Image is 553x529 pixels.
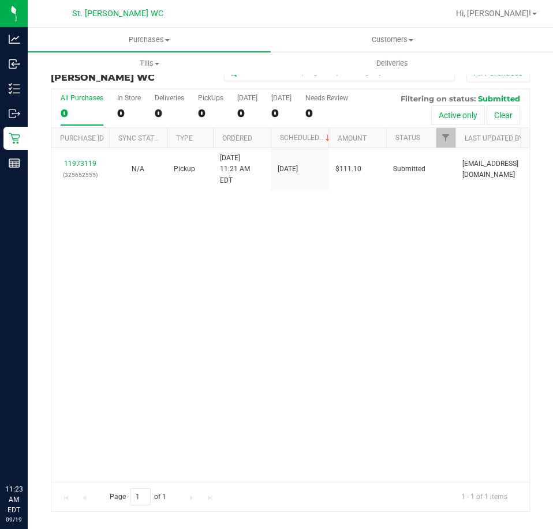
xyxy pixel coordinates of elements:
[271,28,514,52] a: Customers
[222,134,252,142] a: Ordered
[12,437,46,471] iframe: Resource center
[28,28,271,52] a: Purchases
[487,105,520,125] button: Clear
[5,515,23,524] p: 09/19
[132,165,144,173] span: Not Applicable
[176,134,193,142] a: Type
[9,83,20,95] inline-svg: Inventory
[305,107,348,120] div: 0
[9,157,20,169] inline-svg: Reports
[361,58,424,69] span: Deliveries
[198,107,223,120] div: 0
[393,164,425,175] span: Submitted
[335,164,361,175] span: $111.10
[278,164,298,175] span: [DATE]
[395,134,420,142] a: Status
[271,94,292,102] div: [DATE]
[155,94,184,102] div: Deliveries
[58,169,102,180] p: (325652555)
[401,94,476,103] span: Filtering on status:
[5,484,23,515] p: 11:23 AM EDT
[28,58,270,69] span: Tills
[452,488,517,505] span: 1 - 1 of 1 items
[431,105,485,125] button: Active only
[237,107,257,120] div: 0
[271,35,513,45] span: Customers
[174,164,195,175] span: Pickup
[220,153,264,186] span: [DATE] 11:21 AM EDT
[51,62,211,82] h3: Purchase Fulfillment:
[155,107,184,120] div: 0
[237,94,257,102] div: [DATE]
[271,107,292,120] div: 0
[465,134,523,142] a: Last Updated By
[198,94,223,102] div: PickUps
[9,33,20,45] inline-svg: Analytics
[64,160,96,168] a: 11973119
[280,134,332,142] a: Scheduled
[9,58,20,70] inline-svg: Inbound
[9,133,20,144] inline-svg: Retail
[436,128,455,148] a: Filter
[61,94,103,102] div: All Purchases
[456,9,531,18] span: Hi, [PERSON_NAME]!
[9,108,20,119] inline-svg: Outbound
[100,488,176,506] span: Page of 1
[118,134,163,142] a: Sync Status
[28,35,271,45] span: Purchases
[28,51,271,75] a: Tills
[61,107,103,120] div: 0
[130,488,151,506] input: 1
[305,94,348,102] div: Needs Review
[271,51,514,75] a: Deliveries
[117,107,141,120] div: 0
[72,9,163,18] span: St. [PERSON_NAME] WC
[132,164,144,175] button: N/A
[478,94,520,103] span: Submitted
[338,134,367,142] a: Amount
[117,94,141,102] div: In Store
[60,134,104,142] a: Purchase ID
